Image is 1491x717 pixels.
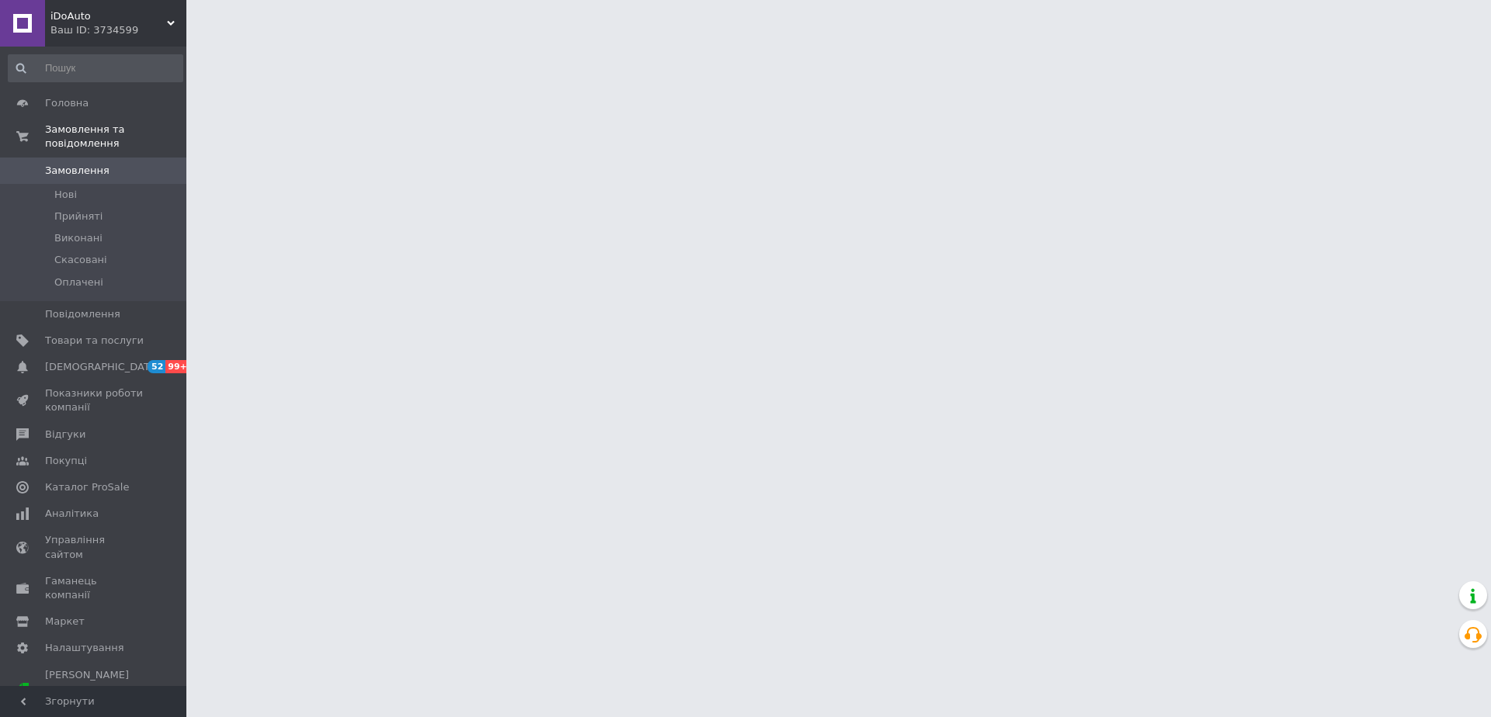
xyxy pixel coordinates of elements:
span: Прийняті [54,210,103,223]
span: Показники роботи компанії [45,386,144,414]
span: Маркет [45,615,85,629]
span: Аналітика [45,507,99,521]
span: 52 [148,360,165,373]
span: Скасовані [54,253,107,267]
span: iDoAuto [50,9,167,23]
span: Каталог ProSale [45,480,129,494]
span: Нові [54,188,77,202]
span: Гаманець компанії [45,574,144,602]
span: 99+ [165,360,191,373]
span: [DEMOGRAPHIC_DATA] [45,360,160,374]
input: Пошук [8,54,183,82]
span: Замовлення та повідомлення [45,123,186,151]
span: [PERSON_NAME] та рахунки [45,668,144,711]
span: Відгуки [45,428,85,442]
span: Налаштування [45,641,124,655]
span: Товари та послуги [45,334,144,348]
span: Покупці [45,454,87,468]
span: Виконані [54,231,103,245]
span: Управління сайтом [45,533,144,561]
span: Оплачені [54,275,103,289]
span: Повідомлення [45,307,120,321]
div: Ваш ID: 3734599 [50,23,186,37]
span: Замовлення [45,164,109,178]
span: Головна [45,96,89,110]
